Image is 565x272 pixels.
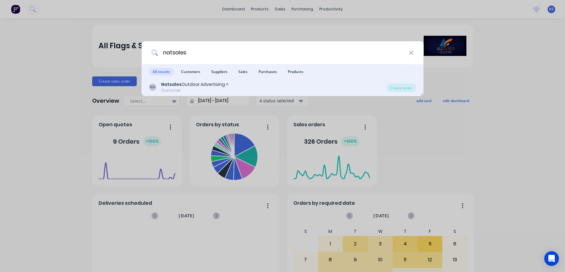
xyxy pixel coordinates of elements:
span: Products [284,68,307,75]
span: Sales [235,68,251,75]
span: All results [149,68,174,75]
div: Create order [386,83,416,92]
span: Purchases [255,68,281,75]
div: Customer [161,88,229,93]
b: Natsales [161,81,182,87]
input: Start typing a customer or supplier name to create a new order... [158,41,409,64]
div: Open Intercom Messenger [544,251,559,266]
div: NA [149,83,156,91]
span: Customers [177,68,204,75]
div: Outdoor Advertising ^ [161,81,229,88]
span: Suppliers [208,68,231,75]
